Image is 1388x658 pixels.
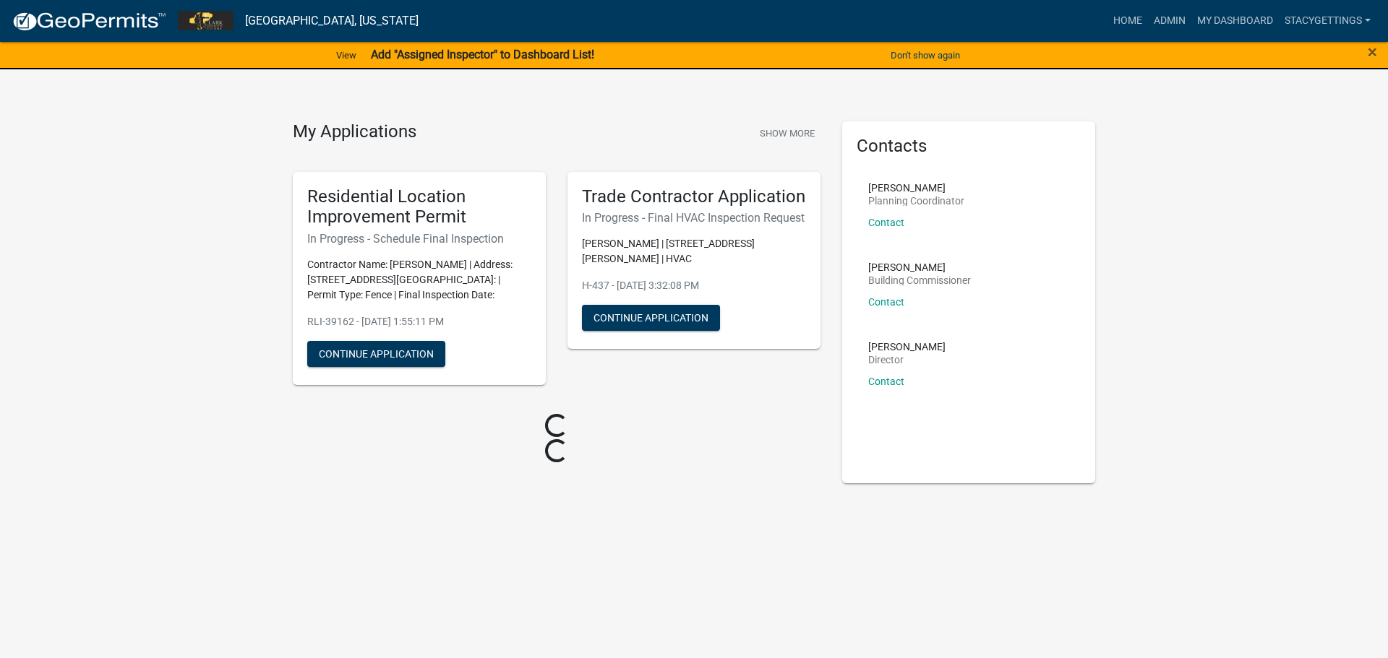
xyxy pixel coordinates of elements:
h4: My Applications [293,121,416,143]
a: Contact [868,296,904,308]
button: Show More [754,121,821,145]
p: Contractor Name: [PERSON_NAME] | Address: [STREET_ADDRESS][GEOGRAPHIC_DATA]: | Permit Type: Fence... [307,257,531,303]
p: [PERSON_NAME] [868,262,971,272]
h6: In Progress - Final HVAC Inspection Request [582,211,806,225]
p: Building Commissioner [868,275,971,285]
h5: Contacts [857,136,1081,157]
button: Don't show again [885,43,966,67]
h6: In Progress - Schedule Final Inspection [307,232,531,246]
a: Home [1108,7,1148,35]
img: Clark County, Indiana [178,11,234,30]
p: RLI-39162 - [DATE] 1:55:11 PM [307,314,531,329]
button: Continue Application [582,305,720,331]
strong: Add "Assigned Inspector" to Dashboard List! [371,48,594,61]
p: Director [868,355,946,365]
a: Contact [868,376,904,387]
p: [PERSON_NAME] [868,342,946,352]
p: [PERSON_NAME] | [STREET_ADDRESS][PERSON_NAME] | HVAC [582,236,806,267]
span: × [1368,42,1377,62]
p: Planning Coordinator [868,196,964,206]
a: Contact [868,217,904,228]
p: H-437 - [DATE] 3:32:08 PM [582,278,806,293]
a: [GEOGRAPHIC_DATA], [US_STATE] [245,9,419,33]
p: [PERSON_NAME] [868,183,964,193]
a: View [330,43,362,67]
button: Close [1368,43,1377,61]
h5: Trade Contractor Application [582,186,806,207]
h5: Residential Location Improvement Permit [307,186,531,228]
a: StacyGettings [1279,7,1376,35]
a: My Dashboard [1191,7,1279,35]
a: Admin [1148,7,1191,35]
button: Continue Application [307,341,445,367]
